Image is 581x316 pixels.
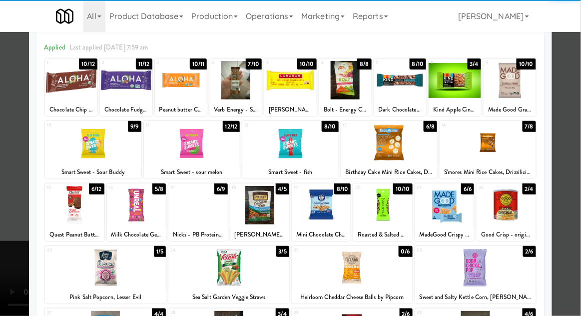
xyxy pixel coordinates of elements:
[266,103,315,116] div: [PERSON_NAME]
[415,228,474,241] div: MadeGood Crispy Squares, Vanilla
[47,183,74,192] div: 15
[156,103,206,116] div: Peanut butter Chocolate Chip, ALOHA
[47,121,93,129] div: 10
[334,183,351,194] div: 8/10
[293,291,411,303] div: Heirloom Cheddar Cheese Balls by Pipcorn
[374,58,427,116] div: 78/10Dark Chocolate Nuts & Sea Salt Kind Bar
[145,166,239,178] div: Smart Sweet - sour melon
[478,228,534,241] div: Good Crisp - original
[393,183,413,194] div: 10/10
[429,103,481,116] div: Kind Apple Cinnamon Bfast
[244,121,290,129] div: 12
[47,58,71,67] div: 1
[168,228,227,241] div: Nicks - PB Protein Candy
[430,103,480,116] div: Kind Apple Cinnamon Bfast
[322,121,338,132] div: 8/10
[294,246,352,254] div: 25
[293,228,349,241] div: Mini Chocolate Chip Cookie, Goodie Girl
[321,58,345,67] div: 6
[523,183,536,194] div: 2/4
[292,246,413,303] div: 250/6Heirloom Cheddar Cheese Balls by Pipcorn
[45,103,97,116] div: Chocolate Chip Cookie Dough, ALOHA
[374,103,427,116] div: Dark Chocolate Nuts & Sea Salt Kind Bar
[69,42,148,52] span: Last applied [DATE] 7:59 am
[429,58,481,116] div: 83/4Kind Apple Cinnamon Bfast
[232,228,288,241] div: [PERSON_NAME] Pretzel sticks
[341,166,438,178] div: Birthday Cake Mini Rice Cakes, Drizzilicious
[107,183,166,241] div: 165/8Milk Chocolate Gems, Unreal
[100,103,152,116] div: Chocolate Fudge Brownie, ALOHA
[517,58,536,69] div: 10/10
[415,183,474,241] div: 216/6MadeGood Crispy Squares, Vanilla
[264,58,317,116] div: 510/10[PERSON_NAME]
[214,183,227,194] div: 6/9
[79,58,97,69] div: 10/12
[45,58,97,116] div: 110/12Chocolate Chip Cookie Dough, ALOHA
[56,7,73,25] img: Micromart
[170,228,226,241] div: Nicks - PB Protein Candy
[230,183,289,241] div: 184/5[PERSON_NAME] Pretzel sticks
[211,103,260,116] div: Verb Energy - S’mores
[144,121,240,178] div: 1112/12Smart Sweet - sour melon
[353,228,412,241] div: Roasted & Salted Nuts, Wonderful Pistachios No Shells
[89,183,104,194] div: 6/12
[441,166,535,178] div: S'mores Mini Rice Cakes, Drizzilicious
[292,228,351,241] div: Mini Chocolate Chip Cookie, Goodie Girl
[440,166,536,178] div: S'mores Mini Rice Cakes, Drizzilicious
[440,121,536,178] div: 147/8S'mores Mini Rice Cakes, Drizzilicious
[410,58,426,69] div: 8/10
[45,228,104,241] div: Quest Peanut Butter Cups
[108,228,164,241] div: Milk Chocolate Gems, Unreal
[355,228,411,241] div: Roasted & Salted Nuts, Wonderful Pistachios No Shells
[264,103,317,116] div: [PERSON_NAME]
[424,121,437,132] div: 6/8
[209,58,262,116] div: 47/10Verb Energy - S’mores
[45,166,141,178] div: Smart Sweet - Sour Buddy
[44,42,65,52] span: Applied
[376,103,425,116] div: Dark Chocolate Nuts & Sea Salt Kind Bar
[155,103,207,116] div: Peanut butter Chocolate Chip, ALOHA
[190,58,207,69] div: 10/11
[170,246,229,254] div: 24
[152,183,166,194] div: 5/8
[461,183,474,194] div: 6/6
[45,121,141,178] div: 109/9Smart Sweet - Sour Buddy
[146,121,192,129] div: 11
[417,228,473,241] div: MadeGood Crispy Squares, Vanilla
[468,58,481,69] div: 3/4
[485,103,535,116] div: Made Good Granola Minis Chocolate Chip
[230,228,289,241] div: [PERSON_NAME] Pretzel sticks
[477,183,536,241] div: 222/4Good Crisp - original
[417,183,445,192] div: 21
[223,121,240,132] div: 12/12
[319,103,372,116] div: Bolt - Energy Chews
[417,291,535,303] div: Sweet and Salty Kettle Corn, [PERSON_NAME]'s Boomchickapop
[415,246,536,303] div: 262/6Sweet and Salty Kettle Corn, [PERSON_NAME]'s Boomchickapop
[157,58,181,67] div: 3
[109,183,136,192] div: 16
[45,291,166,303] div: Pink Salt Popcorn, Lesser Evil
[154,246,166,257] div: 1/5
[46,166,140,178] div: Smart Sweet - Sour Buddy
[155,58,207,116] div: 310/11Peanut butter Chocolate Chip, ALOHA
[297,58,317,69] div: 10/10
[209,103,262,116] div: Verb Energy - S’mores
[45,183,104,241] div: 156/12Quest Peanut Butter Cups
[343,121,389,129] div: 13
[376,58,400,67] div: 7
[523,121,536,132] div: 7/8
[484,58,536,116] div: 910/10Made Good Granola Minis Chocolate Chip
[211,58,235,67] div: 4
[276,183,289,194] div: 4/5
[46,103,96,116] div: Chocolate Chip Cookie Dough, ALOHA
[266,58,290,67] div: 5
[232,183,260,192] div: 18
[168,246,289,303] div: 243/5Sea Salt Garden Veggie Straws
[355,183,383,192] div: 20
[417,246,476,254] div: 26
[242,166,339,178] div: Smart Sweet - fish
[101,103,151,116] div: Chocolate Fudge Brownie, ALOHA
[486,58,510,67] div: 9
[276,246,289,257] div: 3/5
[343,166,436,178] div: Birthday Cake Mini Rice Cakes, Drizzilicious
